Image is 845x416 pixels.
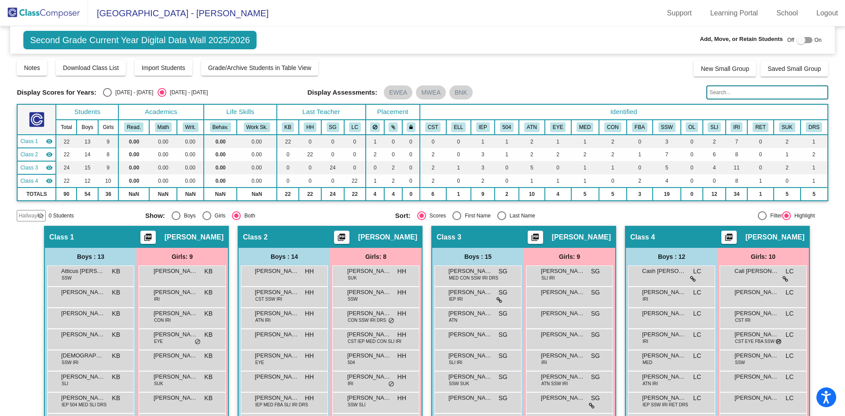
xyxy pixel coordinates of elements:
[420,120,446,135] th: Child Study Team
[506,212,535,220] div: Last Name
[653,135,681,148] td: 3
[519,174,545,188] td: 1
[395,211,639,220] mat-radio-group: Select an option
[432,248,524,265] div: Boys : 15
[366,135,384,148] td: 1
[571,188,599,201] td: 5
[703,148,726,161] td: 6
[402,148,420,161] td: 0
[17,188,56,201] td: TOTALS
[61,267,105,276] span: Atticus [PERSON_NAME]
[395,212,411,220] span: Sort:
[726,120,747,135] th: IRIP
[17,60,47,76] button: Notes
[545,148,571,161] td: 2
[700,35,783,44] span: Add, Move, or Retain Students
[577,122,593,132] button: MED
[471,188,495,201] td: 9
[237,161,277,174] td: 0.00
[255,267,299,276] span: [PERSON_NAME]
[77,135,98,148] td: 13
[416,85,446,99] mat-chip: MWEA
[571,120,599,135] th: Daily Medication
[384,135,402,148] td: 0
[599,135,627,148] td: 2
[552,233,611,242] span: [PERSON_NAME]
[149,161,177,174] td: 0.00
[210,122,231,132] button: Behav.
[321,135,344,148] td: 0
[402,161,420,174] td: 0
[476,122,490,132] button: IEP
[524,122,540,132] button: ATN
[18,212,37,220] span: Hallway
[806,122,822,132] button: DRS
[627,161,653,174] td: 0
[495,148,519,161] td: 1
[630,233,655,242] span: Class 4
[299,174,321,188] td: 0
[571,161,599,174] td: 1
[24,64,40,71] span: Notes
[801,161,828,174] td: 1
[17,148,56,161] td: Hannah Hausler - No Class Name
[446,148,471,161] td: 0
[177,174,203,188] td: 0.00
[118,135,149,148] td: 0.00
[599,174,627,188] td: 0
[653,120,681,135] th: Counseling/Therapy/Social Work
[747,161,774,174] td: 0
[681,174,703,188] td: 0
[56,174,77,188] td: 22
[277,104,366,120] th: Last Teacher
[632,122,647,132] button: FBA
[77,174,98,188] td: 12
[495,120,519,135] th: 504 Plan
[726,148,747,161] td: 8
[815,36,822,44] span: On
[237,148,277,161] td: 0.00
[801,148,828,161] td: 2
[204,267,213,276] span: KB
[545,161,571,174] td: 0
[46,151,53,158] mat-icon: visibility
[724,233,734,245] mat-icon: picture_as_pdf
[140,231,156,244] button: Print Students Details
[519,148,545,161] td: 2
[327,122,339,132] button: SG
[426,212,446,220] div: Scores
[366,148,384,161] td: 2
[237,174,277,188] td: 0.00
[653,188,681,201] td: 19
[149,135,177,148] td: 0.00
[658,122,676,132] button: SSW
[774,174,801,188] td: 0
[118,188,149,201] td: NaN
[599,161,627,174] td: 1
[809,6,845,20] a: Logout
[437,233,461,242] span: Class 3
[366,174,384,188] td: 1
[336,233,347,245] mat-icon: picture_as_pdf
[599,120,627,135] th: Conners Completed
[48,212,73,220] span: 0 Students
[154,267,198,276] span: [PERSON_NAME]
[545,135,571,148] td: 1
[204,174,237,188] td: 0.00
[211,212,226,220] div: Girls
[204,188,237,201] td: NaN
[366,120,384,135] th: Keep away students
[402,120,420,135] th: Keep with teacher
[384,148,402,161] td: 0
[446,161,471,174] td: 1
[425,122,441,132] button: CST
[239,248,330,265] div: Boys : 14
[731,122,742,132] button: IRI
[305,267,314,276] span: HH
[774,161,801,174] td: 2
[349,122,361,132] button: LC
[545,174,571,188] td: 1
[77,120,98,135] th: Boys
[237,188,277,201] td: NaN
[77,188,98,201] td: 54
